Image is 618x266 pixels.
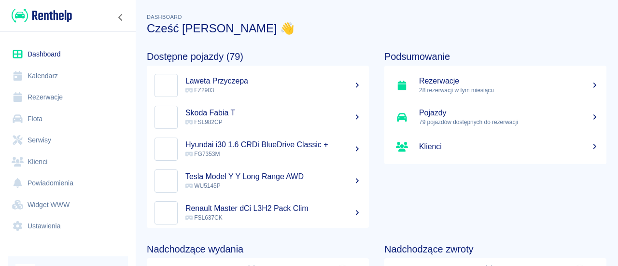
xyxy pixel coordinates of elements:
h5: Laweta Przyczepa [185,76,361,86]
a: Flota [8,108,128,130]
h5: Pojazdy [419,108,599,118]
h5: Hyundai i30 1.6 CRDi BlueDrive Classic + [185,140,361,150]
a: Rezerwacje [8,86,128,108]
h5: Rezerwacje [419,76,599,86]
a: Serwisy [8,129,128,151]
a: Powiadomienia [8,172,128,194]
h5: Skoda Fabia T [185,108,361,118]
a: ImageSkoda Fabia T FSL982CP [147,101,369,133]
img: Image [157,76,175,95]
a: ImageHyundai i30 1.6 CRDi BlueDrive Classic + FG7353M [147,133,369,165]
h4: Dostępne pojazdy (79) [147,51,369,62]
img: Renthelp logo [12,8,72,24]
a: ImageTesla Model Y Y Long Range AWD WU5145P [147,165,369,197]
img: Image [157,108,175,126]
a: Ustawienia [8,215,128,237]
h4: Podsumowanie [384,51,606,62]
img: Image [157,204,175,222]
h5: Renault Master dCi L3H2 Pack Clim [185,204,361,213]
a: ImageLaweta Przyczepa FZ2903 [147,70,369,101]
img: Image [157,172,175,190]
img: Image [157,140,175,158]
h3: Cześć [PERSON_NAME] 👋 [147,22,606,35]
a: Rezerwacje28 rezerwacji w tym miesiącu [384,70,606,101]
a: ImageRenault Master dCi L3H2 Pack Clim FSL637CK [147,197,369,229]
span: FG7353M [185,151,220,157]
a: Kalendarz [8,65,128,87]
span: FSL637CK [185,214,223,221]
a: Dashboard [8,43,128,65]
span: FZ2903 [185,87,214,94]
p: 28 rezerwacji w tym miesiącu [419,86,599,95]
span: FSL982CP [185,119,223,126]
a: Klienci [384,133,606,160]
a: Klienci [8,151,128,173]
h4: Nadchodzące zwroty [384,243,606,255]
button: Zwiń nawigację [113,11,128,24]
h5: Klienci [419,142,599,152]
a: Renthelp logo [8,8,72,24]
p: 79 pojazdów dostępnych do rezerwacji [419,118,599,126]
h5: Tesla Model Y Y Long Range AWD [185,172,361,182]
a: Pojazdy79 pojazdów dostępnych do rezerwacji [384,101,606,133]
h4: Nadchodzące wydania [147,243,369,255]
a: Widget WWW [8,194,128,216]
span: WU5145P [185,182,221,189]
span: Dashboard [147,14,182,20]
